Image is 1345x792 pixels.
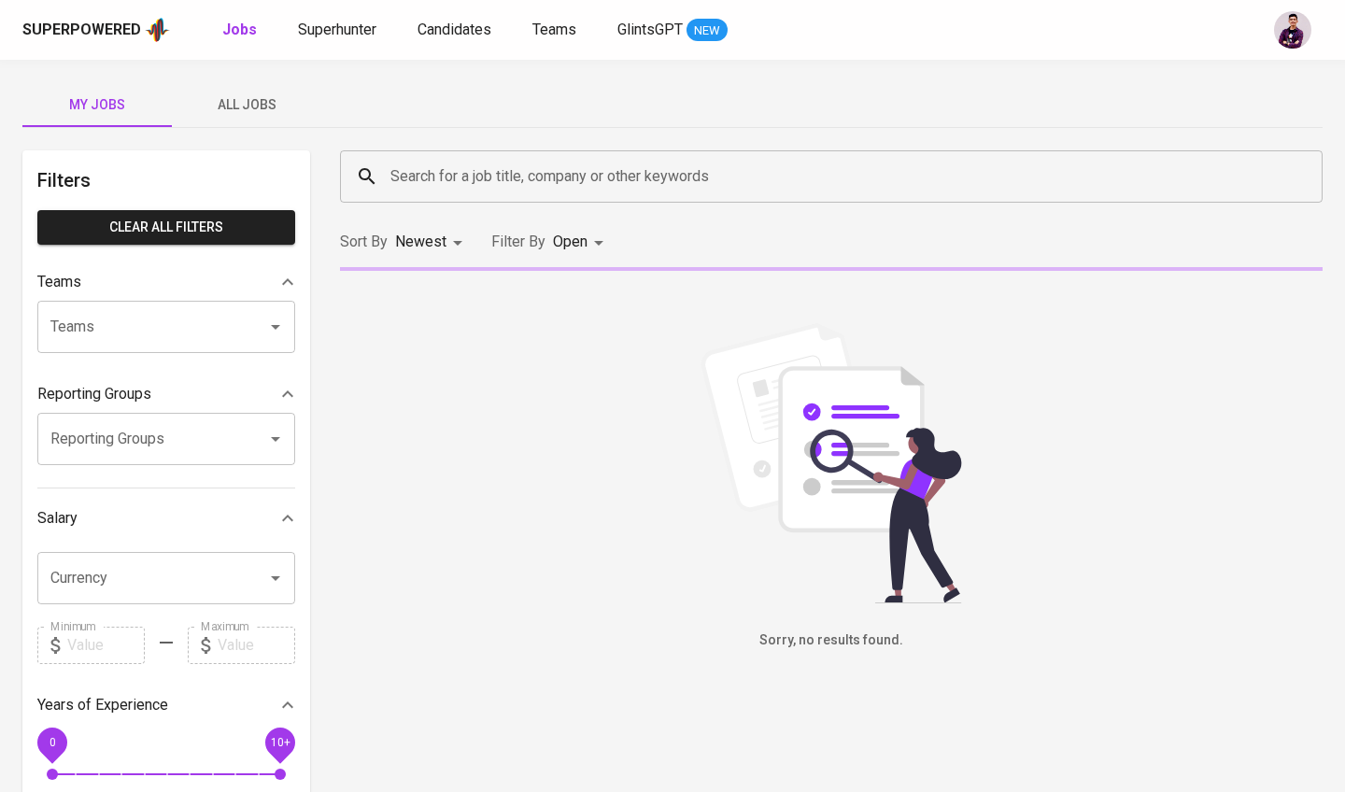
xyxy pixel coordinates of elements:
span: NEW [687,21,728,40]
div: Years of Experience [37,686,295,724]
button: Open [262,314,289,340]
span: Superhunter [298,21,376,38]
img: app logo [145,16,170,44]
b: Jobs [222,21,257,38]
h6: Filters [37,165,295,195]
p: Years of Experience [37,694,168,716]
a: Superhunter [298,19,380,42]
span: Candidates [418,21,491,38]
p: Reporting Groups [37,383,151,405]
div: Newest [395,225,469,260]
span: 10+ [270,735,290,748]
div: Teams [37,263,295,301]
div: Salary [37,500,295,537]
span: GlintsGPT [617,21,683,38]
p: Filter By [491,231,545,253]
span: Open [553,233,588,250]
p: Sort By [340,231,388,253]
p: Teams [37,271,81,293]
input: Value [218,627,295,664]
button: Open [262,426,289,452]
a: GlintsGPT NEW [617,19,728,42]
a: Superpoweredapp logo [22,16,170,44]
p: Newest [395,231,446,253]
img: erwin@glints.com [1274,11,1311,49]
span: 0 [49,735,55,748]
span: All Jobs [183,93,310,117]
div: Superpowered [22,20,141,41]
input: Value [67,627,145,664]
h6: Sorry, no results found. [340,630,1323,651]
span: Teams [532,21,576,38]
div: Reporting Groups [37,375,295,413]
button: Open [262,565,289,591]
a: Teams [532,19,580,42]
button: Clear All filters [37,210,295,245]
span: My Jobs [34,93,161,117]
img: file_searching.svg [691,323,971,603]
p: Salary [37,507,78,530]
a: Candidates [418,19,495,42]
div: Open [553,225,610,260]
span: Clear All filters [52,216,280,239]
a: Jobs [222,19,261,42]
